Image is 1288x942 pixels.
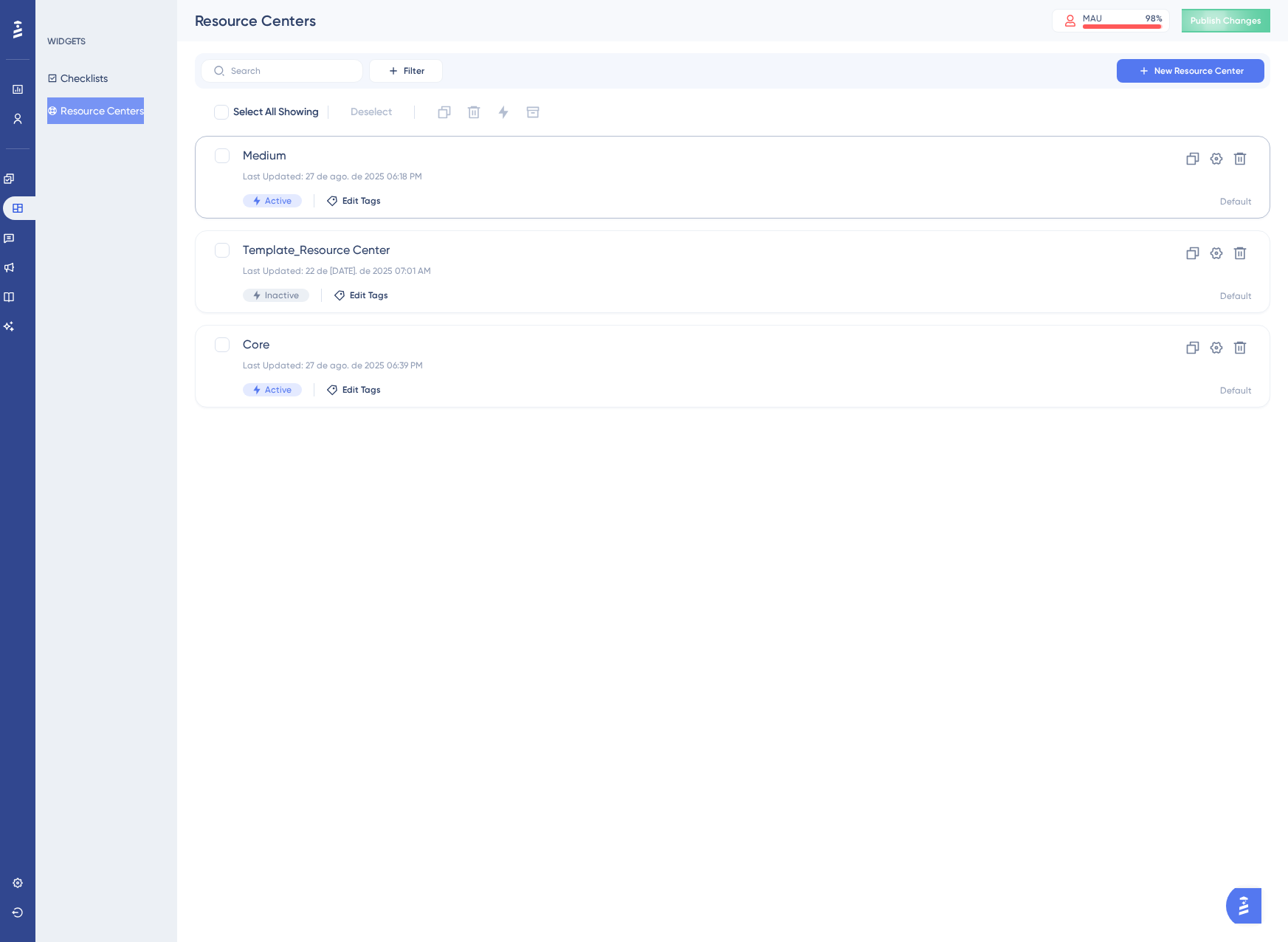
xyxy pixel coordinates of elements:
span: Active [265,384,292,396]
span: Template_Resource Center [243,241,1104,259]
span: Edit Tags [342,384,381,396]
span: Publish Changes [1191,15,1261,27]
button: Publish Changes [1182,9,1270,32]
span: Filter [404,65,424,77]
iframe: UserGuiding AI Assistant Launcher [1226,884,1270,928]
div: MAU [1083,13,1102,24]
span: Edit Tags [342,195,381,207]
button: Edit Tags [334,289,388,301]
button: Deselect [337,99,405,126]
div: Resource Centers [195,10,1015,31]
div: Default [1220,385,1252,396]
div: 98 % [1146,13,1163,24]
div: Default [1220,196,1252,207]
span: Core [243,336,1104,354]
input: Search [231,66,351,76]
div: Last Updated: 27 de ago. de 2025 06:18 PM [243,171,1104,182]
div: Default [1220,290,1252,302]
span: Medium [243,147,1104,165]
button: Edit Tags [326,195,381,207]
span: Active [265,195,292,207]
button: Filter [369,59,443,83]
button: Edit Tags [326,384,381,396]
div: WIDGETS [47,35,86,47]
button: Checklists [47,65,108,92]
div: Last Updated: 27 de ago. de 2025 06:39 PM [243,360,1104,371]
button: Resource Centers [47,97,144,124]
div: Last Updated: 22 de [DATE]. de 2025 07:01 AM [243,265,1104,277]
span: Deselect [351,103,392,121]
span: Edit Tags [350,289,388,301]
button: New Resource Center [1117,59,1264,83]
span: New Resource Center [1154,65,1244,77]
span: Inactive [265,289,299,301]
span: Select All Showing [233,103,319,121]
